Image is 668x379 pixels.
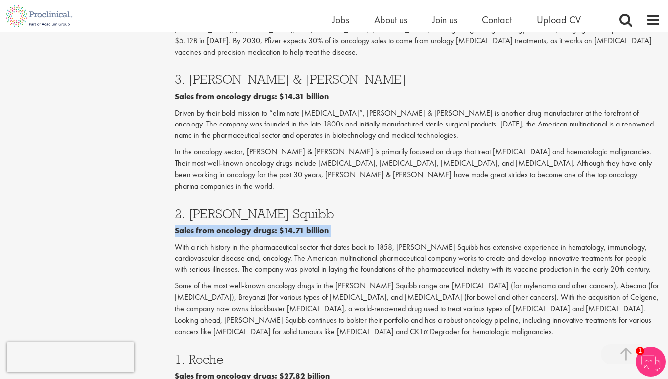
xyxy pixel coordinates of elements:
p: Driven by their bold mission to “eliminate [MEDICAL_DATA]”, [PERSON_NAME] & [PERSON_NAME] is anot... [175,108,661,142]
a: Contact [482,13,512,26]
a: Upload CV [537,13,581,26]
a: About us [374,13,407,26]
h3: 1. Roche [175,353,661,366]
p: The pharmaceutical giant’s oncology division distributes successful [MEDICAL_DATA] drugs such as ... [175,12,661,58]
img: Chatbot [636,347,666,377]
h3: 2. [PERSON_NAME] Squibb [175,207,661,220]
h3: 3. [PERSON_NAME] & [PERSON_NAME] [175,73,661,86]
b: Sales from oncology drugs: $14.71 billion [175,225,329,236]
a: Join us [432,13,457,26]
a: Jobs [332,13,349,26]
span: 1 [636,347,644,355]
iframe: reCAPTCHA [7,342,134,372]
b: Sales from oncology drugs: $14.31 billion [175,91,329,102]
p: With a rich history in the pharmaceutical sector that dates back to 1858, [PERSON_NAME] Squibb ha... [175,242,661,276]
p: Some of the most well-known oncology drugs in the [PERSON_NAME] Squibb range are [MEDICAL_DATA] (... [175,280,661,337]
p: In the oncology sector, [PERSON_NAME] & [PERSON_NAME] is primarily focused on drugs that treat [M... [175,146,661,192]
